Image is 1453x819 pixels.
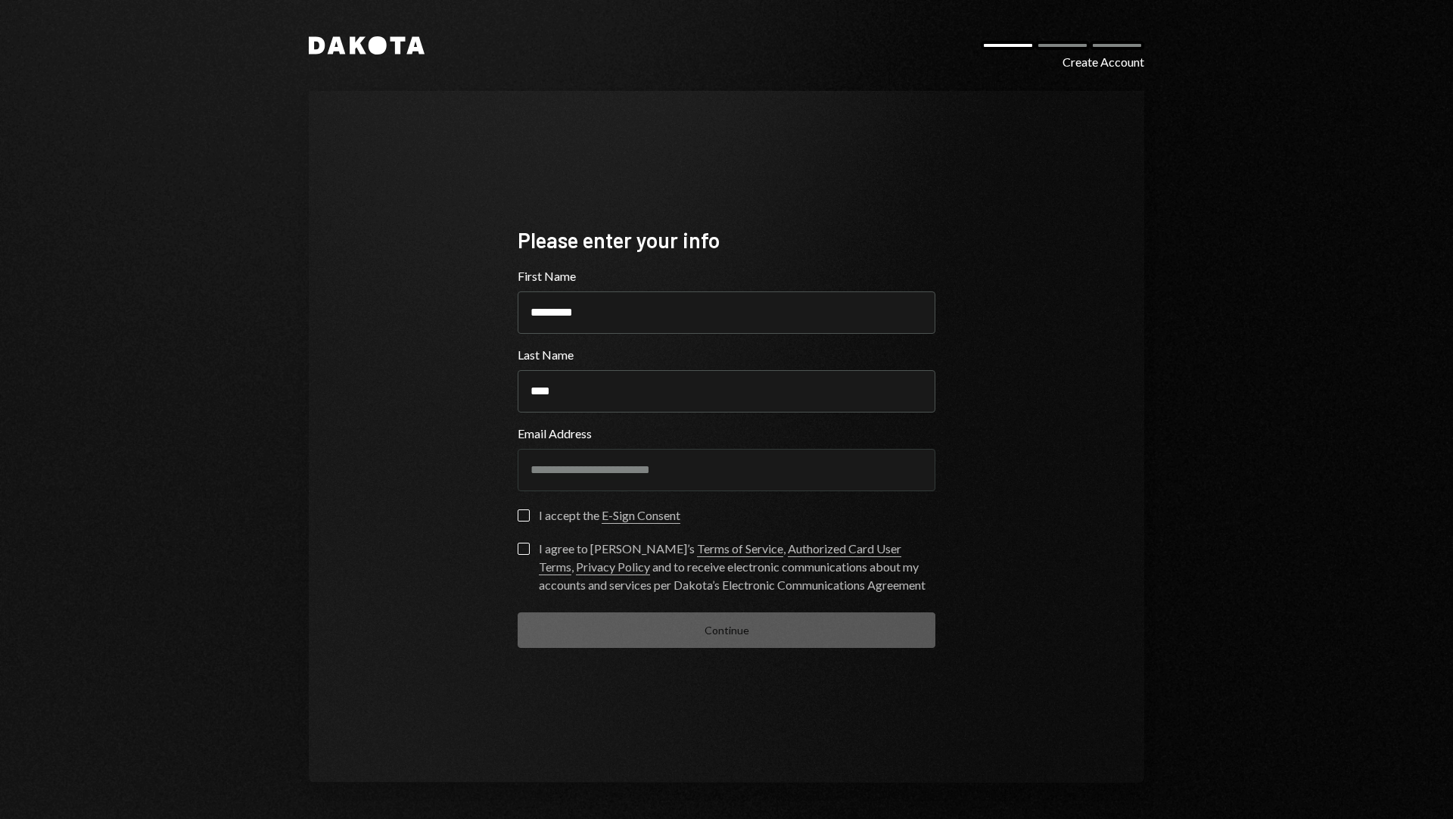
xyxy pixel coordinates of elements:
a: Terms of Service [697,541,783,557]
div: I accept the [539,506,680,525]
a: Authorized Card User Terms [539,541,901,575]
label: First Name [518,267,935,285]
div: Create Account [1063,53,1144,71]
button: I accept the E-Sign Consent [518,509,530,522]
a: E-Sign Consent [602,508,680,524]
label: Email Address [518,425,935,443]
button: I agree to [PERSON_NAME]’s Terms of Service, Authorized Card User Terms, Privacy Policy and to re... [518,543,530,555]
div: I agree to [PERSON_NAME]’s , , and to receive electronic communications about my accounts and ser... [539,540,935,594]
div: Please enter your info [518,226,935,255]
label: Last Name [518,346,935,364]
a: Privacy Policy [576,559,650,575]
